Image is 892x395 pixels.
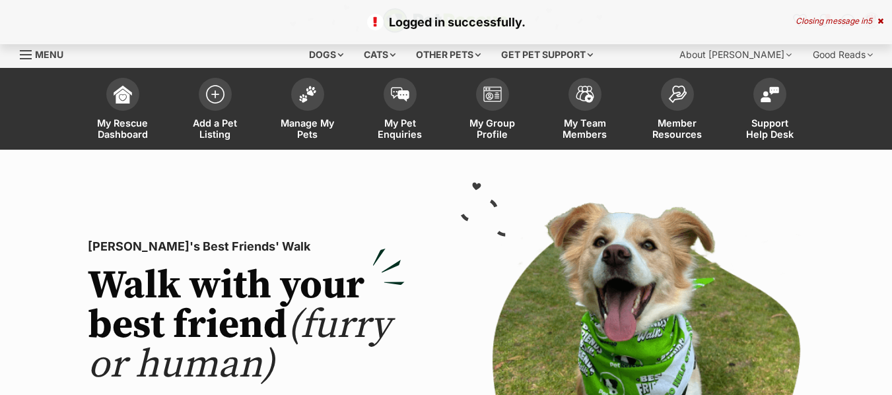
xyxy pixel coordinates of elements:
h2: Walk with your best friend [88,266,405,385]
img: dashboard-icon-eb2f2d2d3e046f16d808141f083e7271f6b2e854fb5c12c21221c1fb7104beca.svg [114,85,132,104]
img: member-resources-icon-8e73f808a243e03378d46382f2149f9095a855e16c252ad45f914b54edf8863c.svg [668,85,687,103]
span: (furry or human) [88,301,391,390]
a: Member Resources [631,71,724,150]
span: My Pet Enquiries [370,117,430,140]
div: About [PERSON_NAME] [670,42,801,68]
div: Dogs [300,42,353,68]
a: My Pet Enquiries [354,71,446,150]
a: Support Help Desk [724,71,816,150]
img: pet-enquiries-icon-7e3ad2cf08bfb03b45e93fb7055b45f3efa6380592205ae92323e6603595dc1f.svg [391,87,409,102]
img: team-members-icon-5396bd8760b3fe7c0b43da4ab00e1e3bb1a5d9ba89233759b79545d2d3fc5d0d.svg [576,86,594,103]
span: My Group Profile [463,117,522,140]
a: Add a Pet Listing [169,71,261,150]
img: manage-my-pets-icon-02211641906a0b7f246fdf0571729dbe1e7629f14944591b6c1af311fb30b64b.svg [298,86,317,103]
div: Cats [355,42,405,68]
img: add-pet-listing-icon-0afa8454b4691262ce3f59096e99ab1cd57d4a30225e0717b998d2c9b9846f56.svg [206,85,224,104]
span: Menu [35,49,63,60]
a: My Team Members [539,71,631,150]
img: group-profile-icon-3fa3cf56718a62981997c0bc7e787c4b2cf8bcc04b72c1350f741eb67cf2f40e.svg [483,86,502,102]
div: Other pets [407,42,490,68]
img: help-desk-icon-fdf02630f3aa405de69fd3d07c3f3aa587a6932b1a1747fa1d2bba05be0121f9.svg [761,86,779,102]
span: My Rescue Dashboard [93,117,153,140]
span: Member Resources [648,117,707,140]
span: My Team Members [555,117,615,140]
a: My Rescue Dashboard [77,71,169,150]
span: Support Help Desk [740,117,800,140]
a: My Group Profile [446,71,539,150]
a: Manage My Pets [261,71,354,150]
span: Add a Pet Listing [186,117,245,140]
span: Manage My Pets [278,117,337,140]
div: Get pet support [492,42,602,68]
div: Good Reads [804,42,882,68]
a: Menu [20,42,73,65]
p: [PERSON_NAME]'s Best Friends' Walk [88,237,405,256]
